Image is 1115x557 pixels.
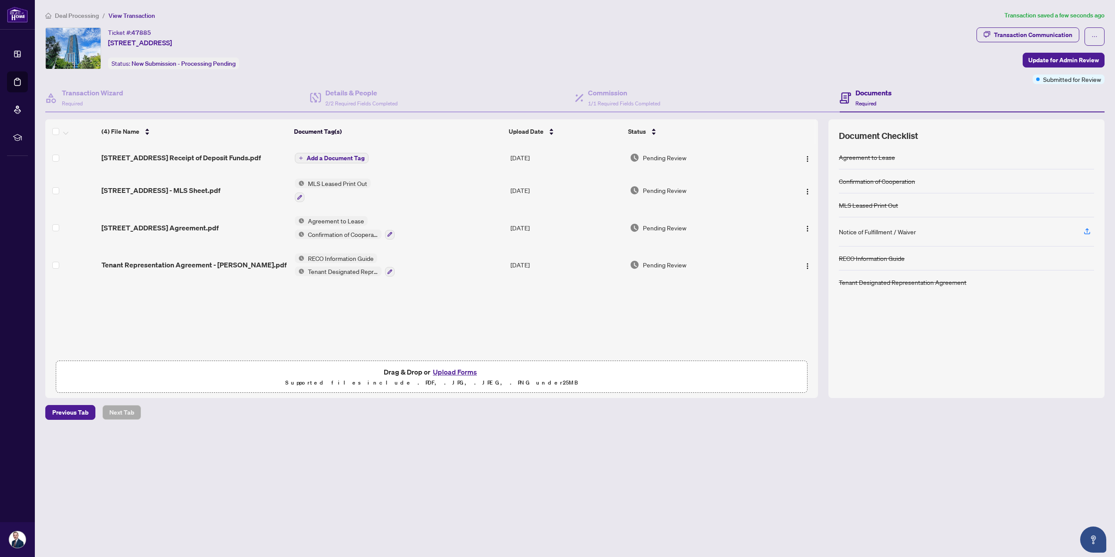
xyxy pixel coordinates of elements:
[1091,34,1098,40] span: ellipsis
[801,151,814,165] button: Logo
[101,260,287,270] span: Tenant Representation Agreement - [PERSON_NAME].pdf
[62,88,123,98] h4: Transaction Wizard
[507,172,626,209] td: [DATE]
[55,12,99,20] span: Deal Processing
[9,531,26,548] img: Profile Icon
[7,7,28,23] img: logo
[101,185,220,196] span: [STREET_ADDRESS] - MLS Sheet.pdf
[804,225,811,232] img: Logo
[45,13,51,19] span: home
[295,216,304,226] img: Status Icon
[108,37,172,48] span: [STREET_ADDRESS]
[108,57,239,69] div: Status:
[304,253,377,263] span: RECO Information Guide
[98,119,291,144] th: (4) File Name
[509,127,544,136] span: Upload Date
[630,153,639,162] img: Document Status
[839,277,966,287] div: Tenant Designated Representation Agreement
[61,378,802,388] p: Supported files include .PDF, .JPG, .JPEG, .PNG under 25 MB
[46,28,101,69] img: IMG-C12322049_1.jpg
[839,176,915,186] div: Confirmation of Cooperation
[132,29,151,37] span: 47885
[62,100,83,107] span: Required
[102,405,141,420] button: Next Tab
[976,27,1079,42] button: Transaction Communication
[804,155,811,162] img: Logo
[102,10,105,20] li: /
[295,153,368,163] button: Add a Document Tag
[325,100,398,107] span: 2/2 Required Fields Completed
[291,119,505,144] th: Document Tag(s)
[325,88,398,98] h4: Details & People
[307,155,365,161] span: Add a Document Tag
[588,100,660,107] span: 1/1 Required Fields Completed
[801,258,814,272] button: Logo
[801,183,814,197] button: Logo
[101,127,139,136] span: (4) File Name
[994,28,1072,42] div: Transaction Communication
[588,88,660,98] h4: Commission
[101,152,261,163] span: [STREET_ADDRESS] Receipt of Deposit Funds.pdf
[630,223,639,233] img: Document Status
[108,12,155,20] span: View Transaction
[45,405,95,420] button: Previous Tab
[295,253,395,277] button: Status IconRECO Information GuideStatus IconTenant Designated Representation Agreement
[643,186,686,195] span: Pending Review
[804,263,811,270] img: Logo
[52,405,88,419] span: Previous Tab
[56,361,807,393] span: Drag & Drop orUpload FormsSupported files include .PDF, .JPG, .JPEG, .PNG under25MB
[132,60,236,68] span: New Submission - Processing Pending
[295,179,371,202] button: Status IconMLS Leased Print Out
[630,260,639,270] img: Document Status
[839,227,916,236] div: Notice of Fulfillment / Waiver
[295,216,395,240] button: Status IconAgreement to LeaseStatus IconConfirmation of Cooperation
[839,152,895,162] div: Agreement to Lease
[839,130,918,142] span: Document Checklist
[384,366,480,378] span: Drag & Drop or
[507,246,626,284] td: [DATE]
[630,186,639,195] img: Document Status
[1080,527,1106,553] button: Open asap
[507,144,626,172] td: [DATE]
[839,200,898,210] div: MLS Leased Print Out
[625,119,774,144] th: Status
[1028,53,1099,67] span: Update for Admin Review
[101,223,219,233] span: [STREET_ADDRESS] Agreement.pdf
[1004,10,1105,20] article: Transaction saved a few seconds ago
[1043,74,1101,84] span: Submitted for Review
[505,119,625,144] th: Upload Date
[108,27,151,37] div: Ticket #:
[643,223,686,233] span: Pending Review
[304,216,368,226] span: Agreement to Lease
[430,366,480,378] button: Upload Forms
[643,153,686,162] span: Pending Review
[804,188,811,195] img: Logo
[304,267,382,276] span: Tenant Designated Representation Agreement
[628,127,646,136] span: Status
[299,156,303,160] span: plus
[1023,53,1105,68] button: Update for Admin Review
[855,100,876,107] span: Required
[295,179,304,188] img: Status Icon
[643,260,686,270] span: Pending Review
[855,88,892,98] h4: Documents
[304,230,382,239] span: Confirmation of Cooperation
[295,152,368,164] button: Add a Document Tag
[304,179,371,188] span: MLS Leased Print Out
[295,230,304,239] img: Status Icon
[801,221,814,235] button: Logo
[295,267,304,276] img: Status Icon
[839,253,905,263] div: RECO Information Guide
[295,253,304,263] img: Status Icon
[507,209,626,246] td: [DATE]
